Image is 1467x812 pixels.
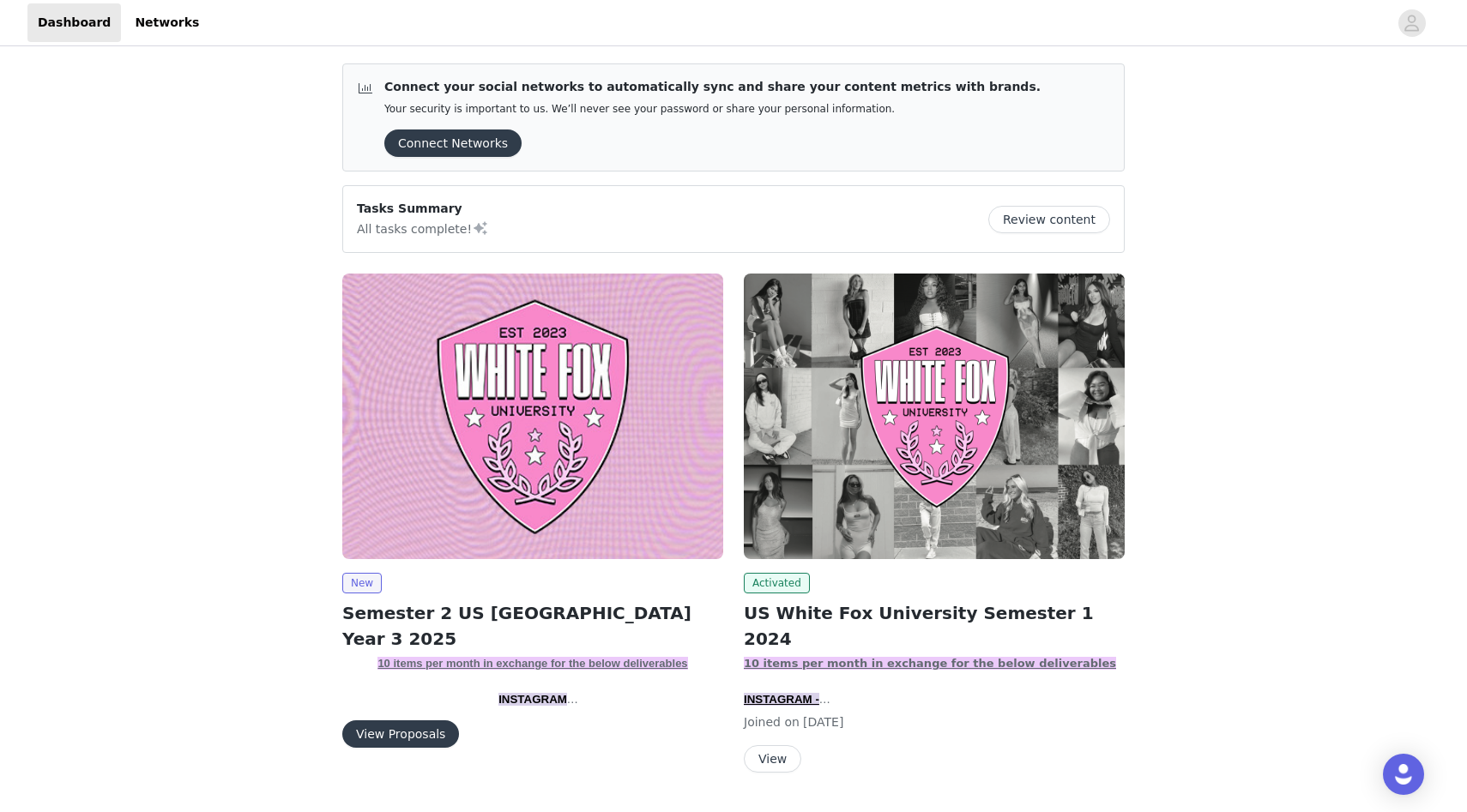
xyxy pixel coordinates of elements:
[744,600,1125,652] h2: US White Fox University Semester 1 2024
[988,206,1110,233] button: Review content
[744,274,1125,559] img: White Fox Boutique USA
[27,3,121,42] a: Dashboard
[357,200,489,218] p: Tasks Summary
[498,693,567,706] span: INSTAGRAM
[1383,754,1424,795] div: Open Intercom Messenger
[377,657,687,670] strong: 10 items per month in exchange for the below deliverables
[744,657,1116,670] strong: 10 items per month in exchange for the below deliverables
[342,274,723,559] img: White Fox Boutique AUS
[342,728,459,741] a: View Proposals
[384,78,1041,96] p: Connect your social networks to automatically sync and share your content metrics with brands.
[342,600,723,652] h2: Semester 2 US [GEOGRAPHIC_DATA] Year 3 2025
[803,715,843,729] span: [DATE]
[384,103,1041,116] p: Your security is important to us. We’ll never see your password or share your personal information.
[384,129,522,157] button: Connect Networks
[744,753,801,766] a: View
[357,218,489,238] p: All tasks complete!
[744,693,819,706] span: INSTAGRAM -
[342,573,382,593] span: New
[1404,9,1420,37] div: avatar
[342,720,459,748] button: View Proposals
[744,745,801,773] button: View
[744,715,800,729] span: Joined on
[744,573,810,593] span: Activated
[124,3,209,42] a: Networks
